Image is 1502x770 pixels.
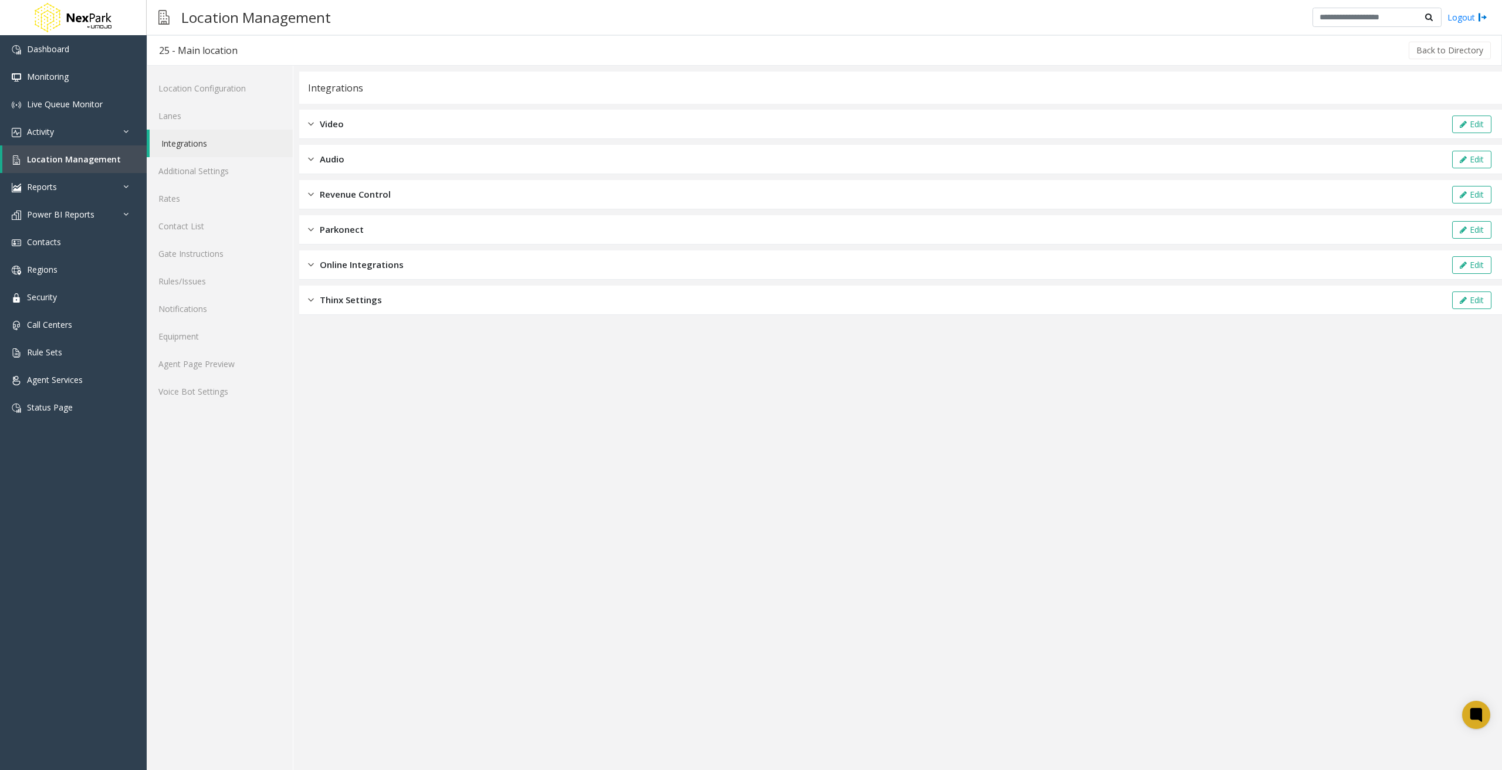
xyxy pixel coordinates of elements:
[147,240,293,267] a: Gate Instructions
[12,238,21,247] img: 'icon'
[12,155,21,165] img: 'icon'
[27,291,57,303] span: Security
[175,3,337,32] h3: Location Management
[27,43,69,55] span: Dashboard
[27,181,57,192] span: Reports
[12,45,21,55] img: 'icon'
[27,99,103,110] span: Live Queue Monitor
[308,293,314,307] img: closed
[12,348,21,358] img: 'icon'
[12,100,21,110] img: 'icon'
[147,323,293,350] a: Equipment
[1409,42,1491,59] button: Back to Directory
[308,152,314,166] img: closed
[147,378,293,405] a: Voice Bot Settings
[1452,186,1491,203] button: Edit
[308,258,314,272] img: closed
[27,319,72,330] span: Call Centers
[1452,151,1491,168] button: Edit
[1478,11,1487,23] img: logout
[27,264,57,275] span: Regions
[147,350,293,378] a: Agent Page Preview
[12,73,21,82] img: 'icon'
[12,183,21,192] img: 'icon'
[12,403,21,413] img: 'icon'
[158,3,170,32] img: pageIcon
[308,80,363,96] div: Integrations
[320,258,404,272] span: Online Integrations
[320,117,344,131] span: Video
[147,185,293,212] a: Rates
[27,71,69,82] span: Monitoring
[150,130,293,157] a: Integrations
[27,347,62,358] span: Rule Sets
[27,154,121,165] span: Location Management
[27,126,54,137] span: Activity
[147,212,293,240] a: Contact List
[1447,11,1487,23] a: Logout
[27,402,73,413] span: Status Page
[308,188,314,201] img: closed
[320,293,382,307] span: Thinx Settings
[27,209,94,220] span: Power BI Reports
[27,374,83,385] span: Agent Services
[159,43,238,58] div: 25 - Main location
[12,376,21,385] img: 'icon'
[320,223,364,236] span: Parkonect
[147,157,293,185] a: Additional Settings
[27,236,61,247] span: Contacts
[1452,221,1491,239] button: Edit
[1452,116,1491,133] button: Edit
[1452,256,1491,274] button: Edit
[2,145,147,173] a: Location Management
[320,188,391,201] span: Revenue Control
[12,293,21,303] img: 'icon'
[320,152,344,166] span: Audio
[308,223,314,236] img: closed
[1452,291,1491,309] button: Edit
[12,321,21,330] img: 'icon'
[147,295,293,323] a: Notifications
[12,128,21,137] img: 'icon'
[308,117,314,131] img: closed
[147,74,293,102] a: Location Configuration
[147,267,293,295] a: Rules/Issues
[147,102,293,130] a: Lanes
[12,266,21,275] img: 'icon'
[12,211,21,220] img: 'icon'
